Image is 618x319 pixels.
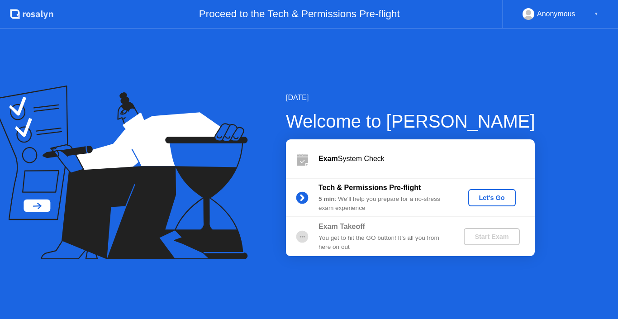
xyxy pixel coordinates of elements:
[594,8,599,20] div: ▼
[286,108,535,135] div: Welcome to [PERSON_NAME]
[464,228,519,245] button: Start Exam
[319,233,449,252] div: You get to hit the GO button! It’s all you from here on out
[286,92,535,103] div: [DATE]
[319,155,338,162] b: Exam
[467,233,516,240] div: Start Exam
[319,195,335,202] b: 5 min
[319,195,449,213] div: : We’ll help you prepare for a no-stress exam experience
[537,8,575,20] div: Anonymous
[319,223,365,230] b: Exam Takeoff
[319,184,421,191] b: Tech & Permissions Pre-flight
[319,153,535,164] div: System Check
[468,189,516,206] button: Let's Go
[472,194,512,201] div: Let's Go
